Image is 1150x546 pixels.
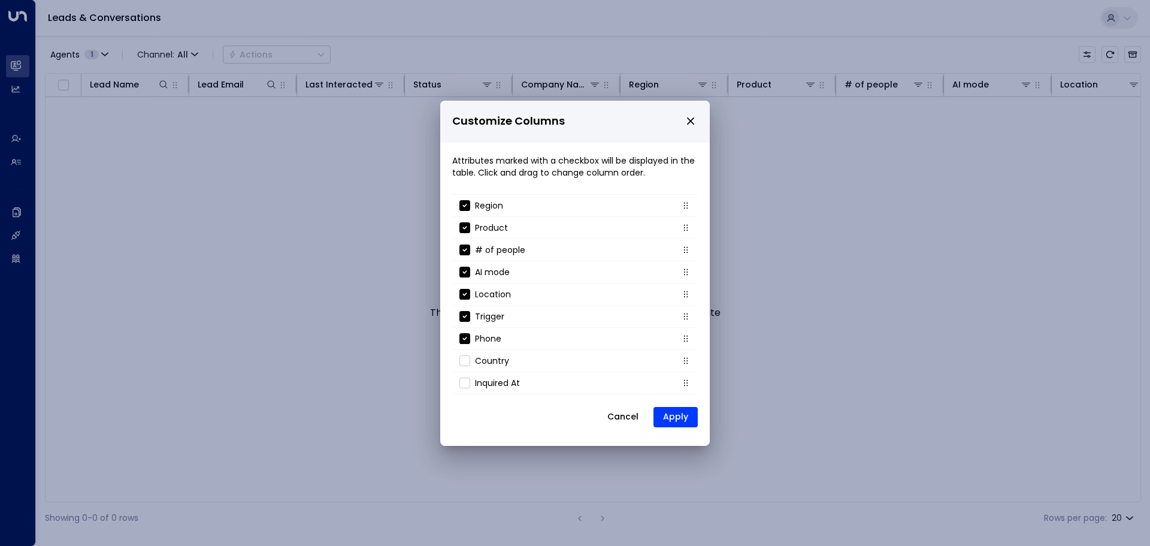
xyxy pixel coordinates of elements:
[685,116,696,126] button: close
[475,288,511,300] p: Location
[475,200,503,212] p: Region
[475,377,520,389] p: Inquired At
[475,244,525,256] p: # of people
[653,407,698,427] button: Apply
[475,310,504,322] p: Trigger
[475,266,510,278] p: AI mode
[475,333,501,345] p: Phone
[452,155,698,179] p: Attributes marked with a checkbox will be displayed in the table. Click and drag to change column...
[475,222,508,234] p: Product
[597,406,649,428] button: Cancel
[475,355,509,367] p: Country
[452,113,565,130] span: Customize Columns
